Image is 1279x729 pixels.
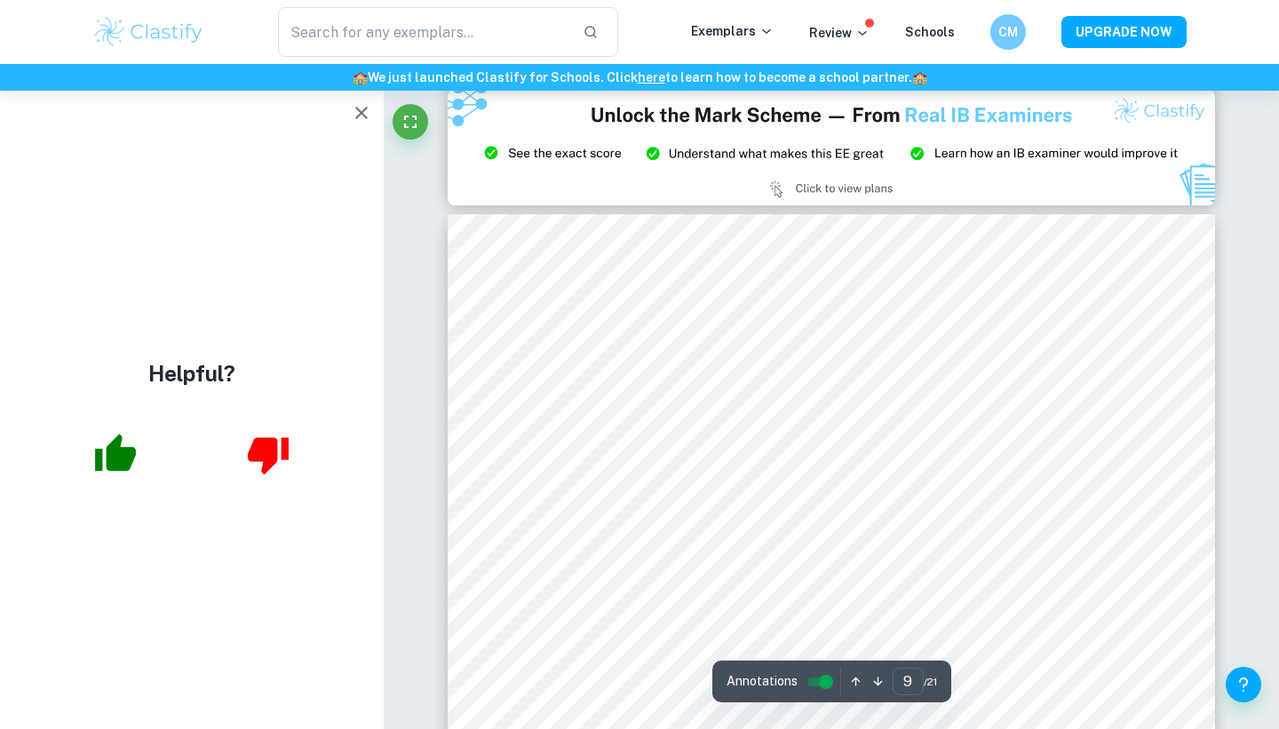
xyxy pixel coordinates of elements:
[448,90,1215,205] img: Ad
[924,674,937,690] span: / 21
[1061,16,1187,48] button: UPGRADE NOW
[638,70,665,84] a: here
[912,70,927,84] span: 🏫
[691,21,774,41] p: Exemplars
[4,68,1275,87] h6: We just launched Clastify for Schools. Click to learn how to become a school partner.
[353,70,368,84] span: 🏫
[727,672,798,691] span: Annotations
[809,23,870,43] p: Review
[148,357,235,389] h4: Helpful?
[393,104,428,140] button: Fullscreen
[1226,667,1261,702] button: Help and Feedback
[278,7,568,57] input: Search for any exemplars...
[905,25,955,39] a: Schools
[990,14,1026,50] button: CM
[998,22,1019,42] h6: CM
[92,14,205,50] img: Clastify logo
